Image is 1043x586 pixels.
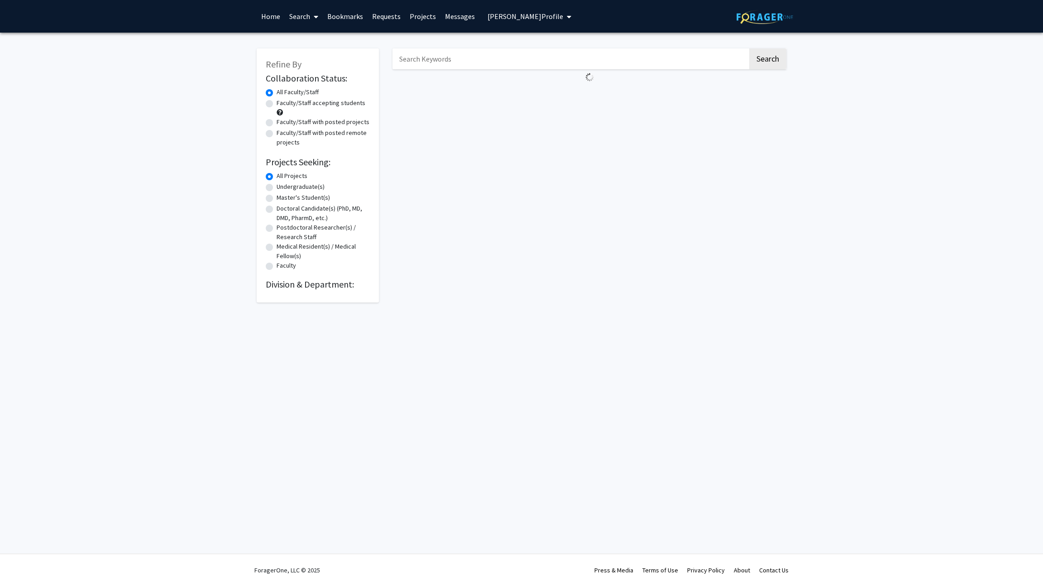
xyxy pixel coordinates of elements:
label: Faculty [277,261,296,270]
a: Terms of Use [642,566,678,574]
img: ForagerOne Logo [737,10,793,24]
a: Messages [440,0,479,32]
a: Privacy Policy [687,566,725,574]
h2: Projects Seeking: [266,157,370,168]
img: Loading [582,69,598,85]
a: Search [285,0,323,32]
label: Faculty/Staff with posted remote projects [277,128,370,147]
label: All Faculty/Staff [277,87,319,97]
a: Home [257,0,285,32]
a: About [734,566,750,574]
a: Requests [368,0,405,32]
a: Contact Us [759,566,789,574]
label: Faculty/Staff with posted projects [277,117,369,127]
a: Press & Media [594,566,633,574]
input: Search Keywords [392,48,748,69]
label: Medical Resident(s) / Medical Fellow(s) [277,242,370,261]
span: Refine By [266,58,301,70]
label: Master's Student(s) [277,193,330,202]
div: ForagerOne, LLC © 2025 [254,554,320,586]
a: Projects [405,0,440,32]
span: [PERSON_NAME] Profile [488,12,563,21]
h2: Division & Department: [266,279,370,290]
label: Undergraduate(s) [277,182,325,192]
label: Doctoral Candidate(s) (PhD, MD, DMD, PharmD, etc.) [277,204,370,223]
label: All Projects [277,171,307,181]
label: Faculty/Staff accepting students [277,98,365,108]
h2: Collaboration Status: [266,73,370,84]
a: Bookmarks [323,0,368,32]
label: Postdoctoral Researcher(s) / Research Staff [277,223,370,242]
button: Search [749,48,786,69]
nav: Page navigation [392,85,786,106]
